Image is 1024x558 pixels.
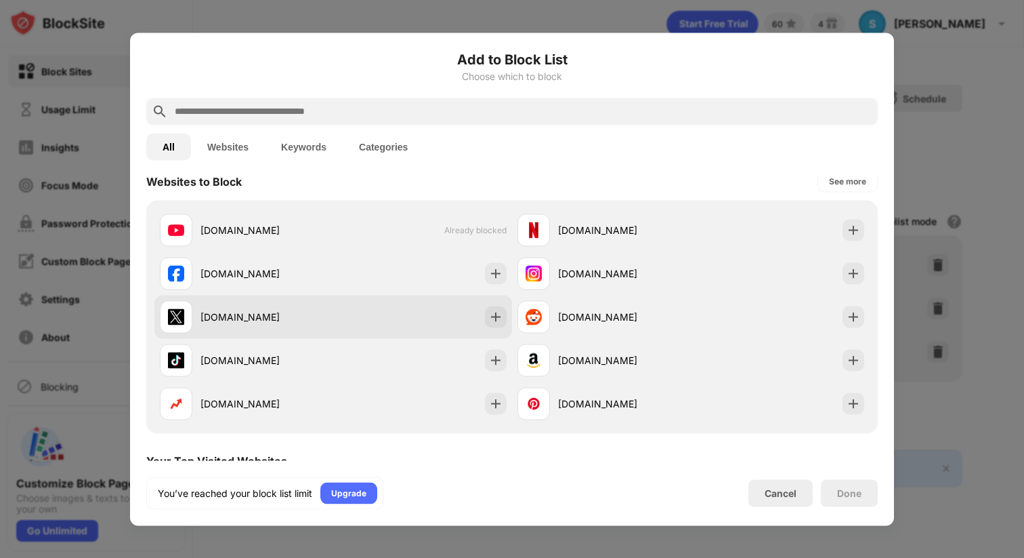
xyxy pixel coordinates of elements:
[343,133,424,160] button: Categories
[200,397,333,411] div: [DOMAIN_NAME]
[146,133,191,160] button: All
[558,266,691,281] div: [DOMAIN_NAME]
[200,353,333,367] div: [DOMAIN_NAME]
[168,352,184,368] img: favicons
[558,310,691,324] div: [DOMAIN_NAME]
[558,397,691,411] div: [DOMAIN_NAME]
[168,222,184,238] img: favicons
[168,265,184,281] img: favicons
[265,133,343,160] button: Keywords
[526,308,542,325] img: favicons
[146,49,878,69] h6: Add to Block List
[558,353,691,367] div: [DOMAIN_NAME]
[444,225,507,235] span: Already blocked
[146,454,287,467] div: Your Top Visited Websites
[829,174,866,188] div: See more
[837,487,861,498] div: Done
[168,395,184,412] img: favicons
[331,486,366,500] div: Upgrade
[558,223,691,237] div: [DOMAIN_NAME]
[200,223,333,237] div: [DOMAIN_NAME]
[158,486,312,500] div: You’ve reached your block list limit
[526,222,542,238] img: favicons
[168,308,184,325] img: favicons
[146,174,242,188] div: Websites to Block
[526,352,542,368] img: favicons
[200,266,333,281] div: [DOMAIN_NAME]
[146,71,878,81] div: Choose which to block
[191,133,265,160] button: Websites
[526,265,542,281] img: favicons
[200,310,333,324] div: [DOMAIN_NAME]
[526,395,542,412] img: favicons
[765,487,796,499] div: Cancel
[152,103,168,119] img: search.svg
